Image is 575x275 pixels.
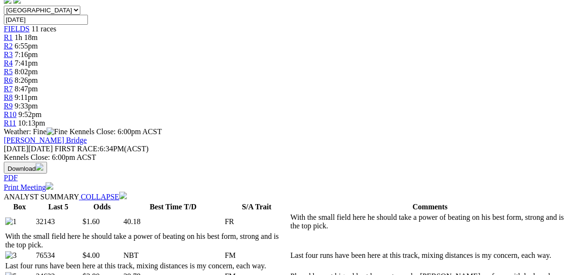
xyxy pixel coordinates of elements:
[4,93,13,101] a: R8
[4,110,17,118] a: R10
[4,25,29,33] a: FIELDS
[15,50,38,59] span: 7:16pm
[123,202,223,212] th: Best Time T/D
[55,145,149,153] span: 6:34PM(ACST)
[15,102,38,110] span: 9:33pm
[4,68,13,76] a: R5
[5,251,17,260] img: 3
[4,119,16,127] a: R11
[119,192,127,199] img: chevron-down-white.svg
[15,76,38,84] span: 8:26pm
[4,145,53,153] span: [DATE]
[4,76,13,84] a: R6
[4,33,13,41] a: R1
[46,182,53,190] img: printer.svg
[5,261,289,271] td: Last four runs have been here at this track, mixing distances is my concern, each way.
[290,202,570,212] th: Comments
[36,213,81,231] td: 32143
[15,42,38,50] span: 6:55pm
[5,232,289,250] td: With the small field here he should take a power of beating on his best form, strong and is the t...
[4,153,571,162] div: Kennels Close: 6:00pm ACST
[55,145,99,153] span: FIRST RACE:
[4,42,13,50] a: R2
[47,128,67,136] img: Fine
[4,145,29,153] span: [DATE]
[15,68,38,76] span: 8:02pm
[4,162,47,174] button: Download
[4,15,88,25] input: Select date
[5,217,17,226] img: 1
[83,251,100,259] span: $4.00
[36,202,81,212] th: Last 5
[4,59,13,67] a: R4
[290,213,570,231] td: With the small field here he should take a power of beating on his best form, strong and is the t...
[81,193,119,201] span: COLLAPSE
[4,136,87,144] a: [PERSON_NAME] Bridge
[18,119,45,127] span: 10:13pm
[4,174,18,182] a: PDF
[79,193,127,201] a: COLLAPSE
[36,163,43,171] img: download.svg
[4,50,13,59] a: R3
[15,93,38,101] span: 9:11pm
[5,202,35,212] th: Box
[69,128,162,136] span: Kennels Close: 6:00pm ACST
[31,25,56,33] span: 11 races
[15,59,38,67] span: 7:41pm
[123,251,223,260] td: NBT
[4,102,13,110] a: R9
[4,183,53,191] a: Print Meeting
[4,192,571,201] div: ANALYST SUMMARY
[224,202,289,212] th: S/A Trait
[4,128,69,136] span: Weather: Fine
[123,213,223,231] td: 40.18
[82,202,122,212] th: Odds
[19,110,42,118] span: 9:52pm
[15,33,38,41] span: 1h 18m
[290,251,570,260] td: Last four runs have been here at this track, mixing distances is my concern, each way.
[4,174,571,182] div: Download
[15,85,38,93] span: 8:47pm
[36,251,81,260] td: 76534
[83,217,100,226] span: $1.60
[224,213,289,231] td: FR
[4,85,13,93] a: R7
[224,251,289,260] td: FM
